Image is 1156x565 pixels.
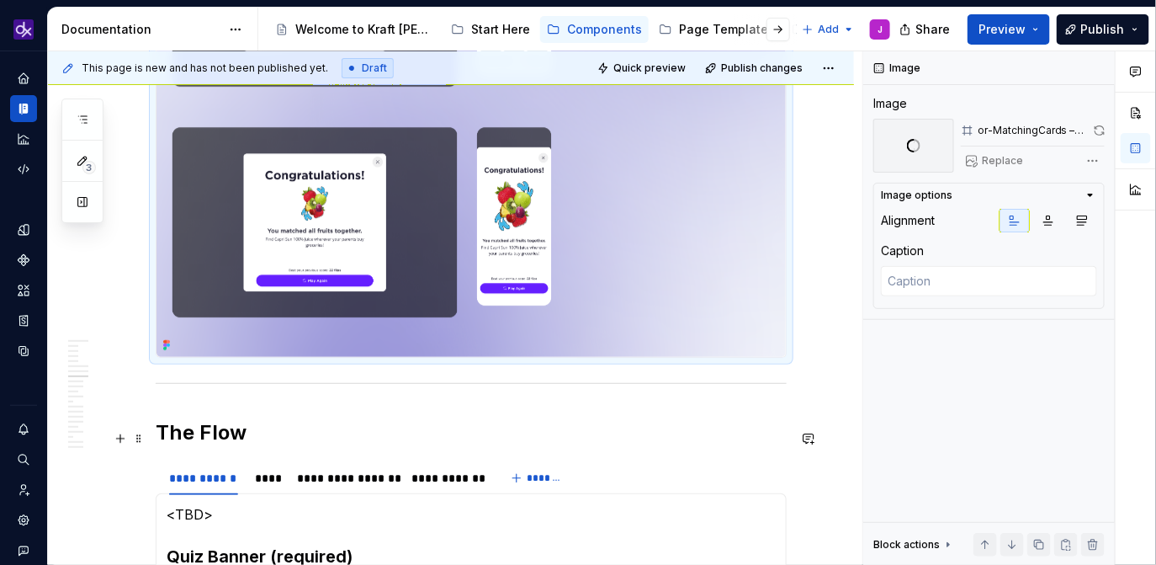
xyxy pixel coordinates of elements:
div: Documentation [61,21,220,38]
span: Publish changes [721,61,803,75]
a: Components [540,16,649,43]
button: Share [891,14,961,45]
button: Contact support [10,537,37,564]
button: Add [797,18,860,41]
h2: The Flow [156,419,787,446]
span: Share [915,21,950,38]
button: Preview [968,14,1050,45]
div: Alignment [881,212,935,229]
div: Block actions [873,533,955,557]
a: Invite team [10,477,37,504]
span: Add [818,23,839,36]
div: Image options [881,189,952,202]
button: Quick preview [592,56,693,80]
p: <TBD> [167,504,776,525]
a: Design tokens [10,216,37,243]
a: Start Here [444,16,537,43]
a: Page Templates [652,16,782,43]
button: Search ⌘K [10,446,37,473]
img: 0784b2da-6f85-42e6-8793-4468946223dc.png [13,19,34,40]
div: Page tree [268,13,793,46]
div: Components [567,21,642,38]
a: Storybook stories [10,307,37,334]
a: Home [10,65,37,92]
button: Image options [881,189,1097,202]
div: Block actions [873,538,940,552]
a: Components [10,247,37,274]
div: Caption [881,243,924,259]
div: J [878,23,883,36]
a: Welcome to Kraft [PERSON_NAME] [268,16,441,43]
button: Notifications [10,416,37,443]
span: This page is new and has not been published yet. [82,61,328,75]
a: Assets [10,277,37,304]
span: Publish [1081,21,1125,38]
a: Data sources [10,338,37,365]
div: Welcome to Kraft [PERSON_NAME] [295,21,434,38]
span: 3 [82,161,96,174]
button: Publish changes [700,56,810,80]
a: Code automation [10,156,37,183]
a: Settings [10,507,37,534]
span: Preview [978,21,1026,38]
div: Page Templates [679,21,775,38]
div: or-MatchingCards – Examples of the components in use [978,124,1091,137]
span: Quick preview [613,61,686,75]
div: Start Here [471,21,530,38]
a: Documentation [10,95,37,122]
div: Image [873,95,907,112]
a: Analytics [10,125,37,152]
button: Publish [1057,14,1149,45]
span: Draft [362,61,387,75]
